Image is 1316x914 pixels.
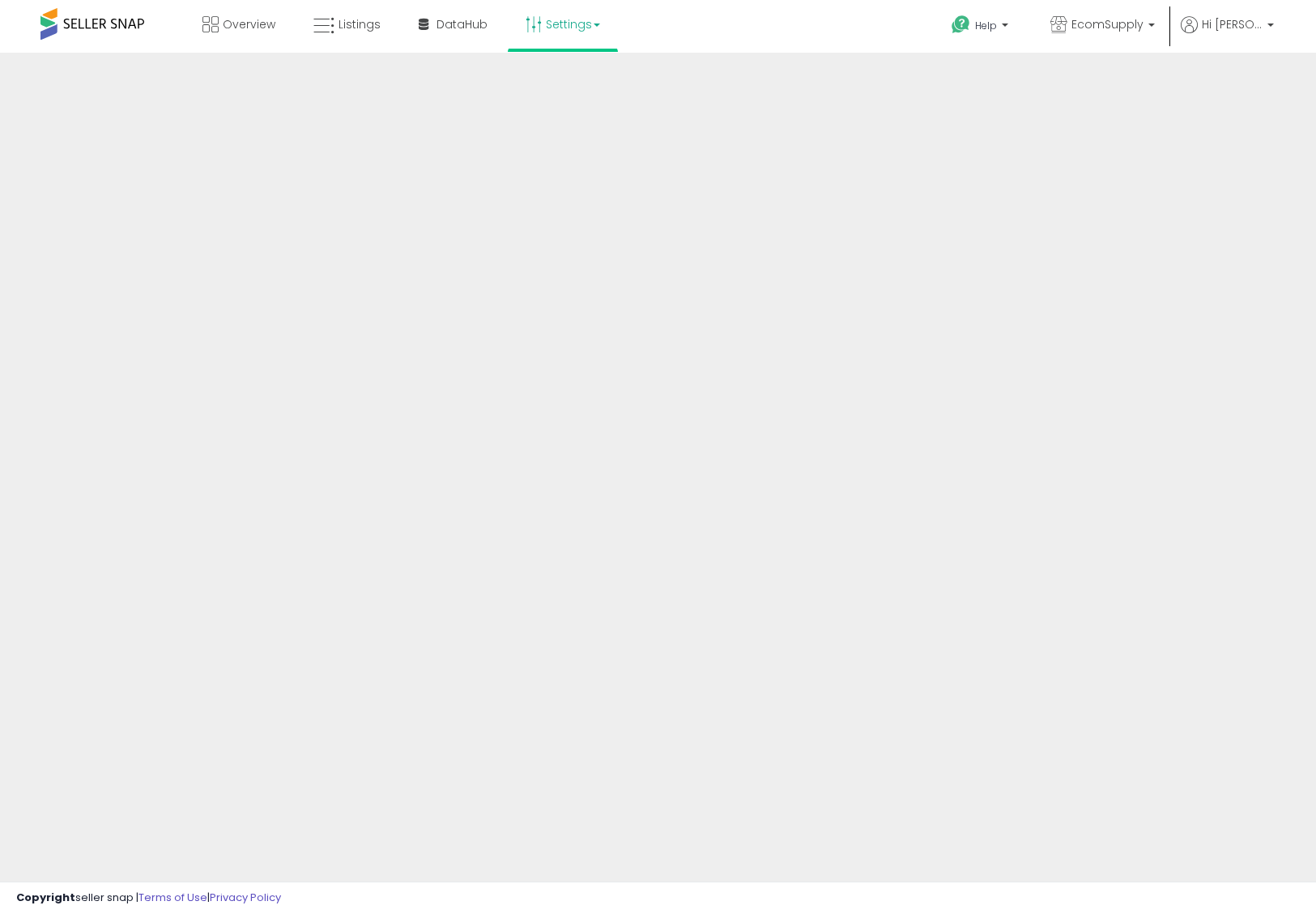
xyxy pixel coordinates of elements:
span: DataHub [437,16,488,32]
span: EcomSupply [1071,16,1144,32]
a: Help [939,2,1024,53]
a: Hi [PERSON_NAME] [1181,16,1274,53]
span: Listings [339,16,381,32]
span: Hi [PERSON_NAME] [1202,16,1263,32]
span: Overview [223,16,275,32]
i: Get Help [951,15,971,35]
span: Help [975,19,997,32]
